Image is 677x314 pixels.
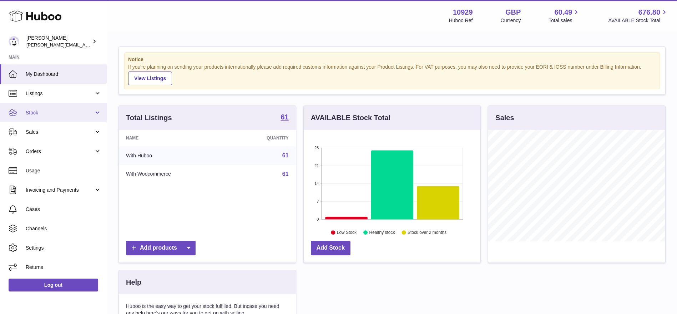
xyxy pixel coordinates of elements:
h3: Total Listings [126,113,172,123]
h3: Sales [495,113,514,123]
a: 676.80 AVAILABLE Stock Total [608,8,668,24]
text: 21 [314,163,319,168]
span: Usage [26,167,101,174]
div: Currency [501,17,521,24]
span: My Dashboard [26,71,101,78]
span: AVAILABLE Stock Total [608,17,668,24]
span: Returns [26,264,101,271]
td: With Huboo [119,146,229,165]
a: View Listings [128,72,172,85]
strong: GBP [505,8,521,17]
text: Low Stock [337,230,357,235]
img: thomas@otesports.co.uk [9,36,19,47]
div: If you're planning on sending your products internationally please add required customs informati... [128,64,656,85]
td: With Woocommerce [119,165,229,183]
text: Healthy stock [369,230,395,235]
text: 14 [314,181,319,186]
text: 0 [317,217,319,221]
text: 28 [314,146,319,150]
a: Add products [126,241,196,255]
span: 676.80 [638,8,660,17]
span: Cases [26,206,101,213]
span: Total sales [549,17,580,24]
a: Log out [9,279,98,291]
strong: Notice [128,56,656,63]
span: [PERSON_NAME][EMAIL_ADDRESS][DOMAIN_NAME] [26,42,143,48]
strong: 10929 [453,8,473,17]
a: 61 [282,152,289,158]
th: Quantity [229,130,296,146]
span: Settings [26,245,101,251]
span: Stock [26,109,94,116]
span: Invoicing and Payments [26,187,94,193]
h3: Help [126,278,141,287]
span: Channels [26,225,101,232]
strong: 61 [281,113,288,121]
span: Sales [26,129,94,136]
text: Stock over 2 months [408,230,446,235]
span: Listings [26,90,94,97]
span: 60.49 [554,8,572,17]
text: 7 [317,199,319,203]
a: 61 [282,171,289,177]
h3: AVAILABLE Stock Total [311,113,390,123]
a: 61 [281,113,288,122]
span: Orders [26,148,94,155]
th: Name [119,130,229,146]
a: Add Stock [311,241,350,255]
div: [PERSON_NAME] [26,35,91,48]
a: 60.49 Total sales [549,8,580,24]
div: Huboo Ref [449,17,473,24]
